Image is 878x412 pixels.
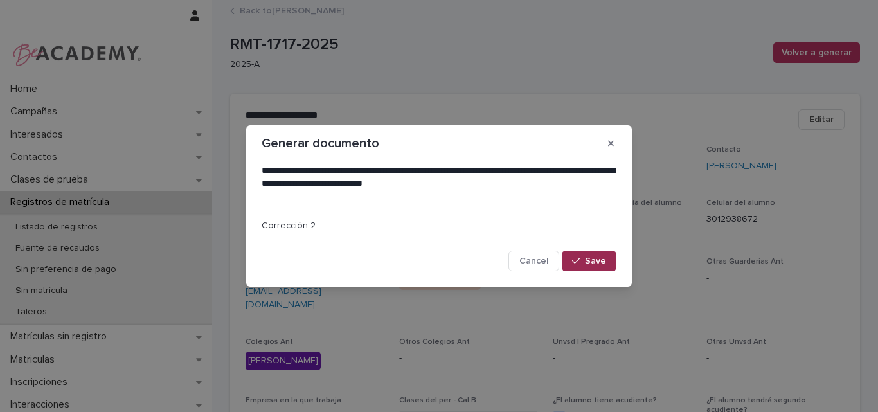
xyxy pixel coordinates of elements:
[262,220,616,231] p: Corrección 2
[519,256,548,265] span: Cancel
[508,251,559,271] button: Cancel
[562,251,616,271] button: Save
[262,136,379,151] p: Generar documento
[585,256,606,265] span: Save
